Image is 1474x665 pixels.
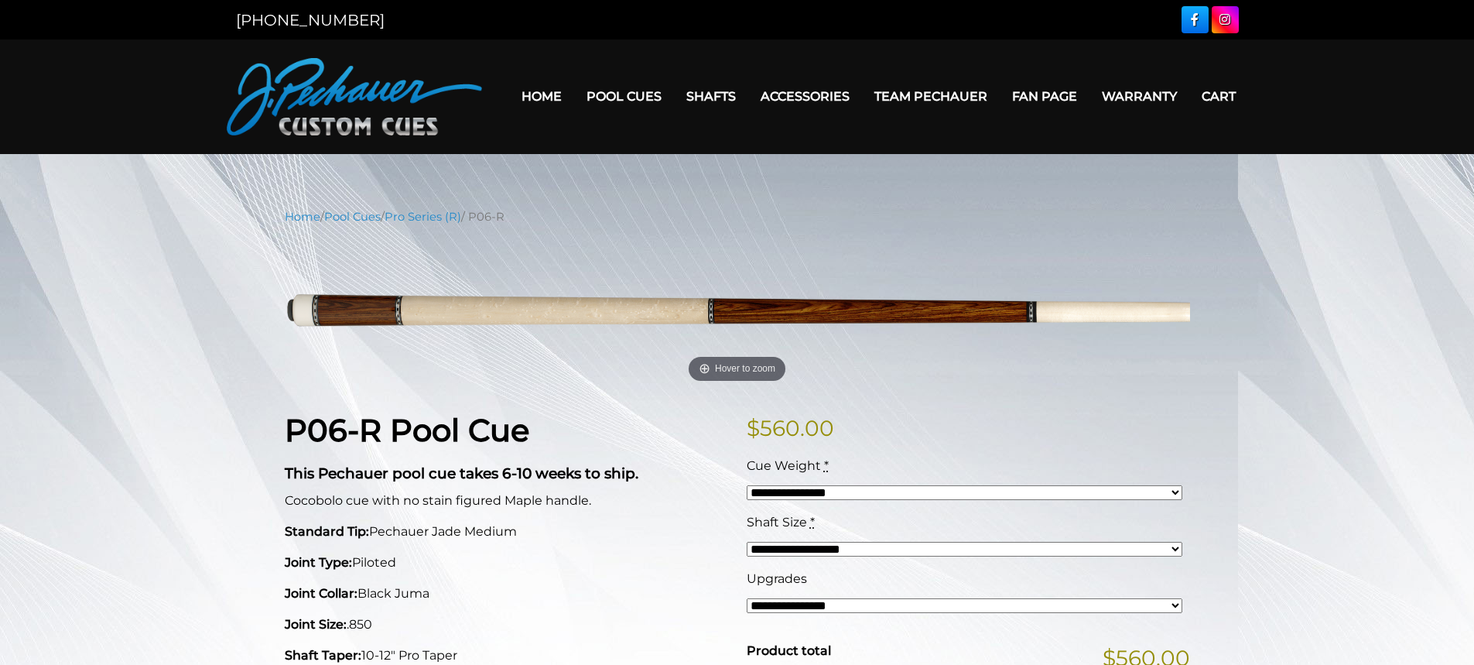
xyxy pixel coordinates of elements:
[1000,77,1089,116] a: Fan Page
[810,515,815,530] abbr: required
[285,237,1190,388] img: P06-N.png
[285,615,728,634] p: .850
[747,415,834,441] bdi: 560.00
[285,555,352,570] strong: Joint Type:
[285,411,529,449] strong: P06-R Pool Cue
[674,77,748,116] a: Shafts
[236,11,385,29] a: [PHONE_NUMBER]
[509,77,574,116] a: Home
[285,617,347,632] strong: Joint Size:
[748,77,862,116] a: Accessories
[227,58,482,135] img: Pechauer Custom Cues
[1089,77,1189,116] a: Warranty
[285,492,728,510] p: Cocobolo cue with no stain figured Maple handle.
[285,554,728,572] p: Piloted
[1189,77,1248,116] a: Cart
[824,458,829,473] abbr: required
[862,77,1000,116] a: Team Pechauer
[285,524,369,539] strong: Standard Tip:
[747,643,831,658] span: Product total
[747,415,760,441] span: $
[285,464,638,482] strong: This Pechauer pool cue takes 6-10 weeks to ship.
[285,210,320,224] a: Home
[285,646,728,665] p: 10-12" Pro Taper
[285,208,1190,225] nav: Breadcrumb
[285,584,728,603] p: Black Juma
[747,571,807,586] span: Upgrades
[747,515,807,530] span: Shaft Size
[285,523,728,541] p: Pechauer Jade Medium
[285,586,357,601] strong: Joint Collar:
[324,210,381,224] a: Pool Cues
[574,77,674,116] a: Pool Cues
[285,237,1190,388] a: Hover to zoom
[285,648,361,663] strong: Shaft Taper:
[747,458,821,473] span: Cue Weight
[385,210,461,224] a: Pro Series (R)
